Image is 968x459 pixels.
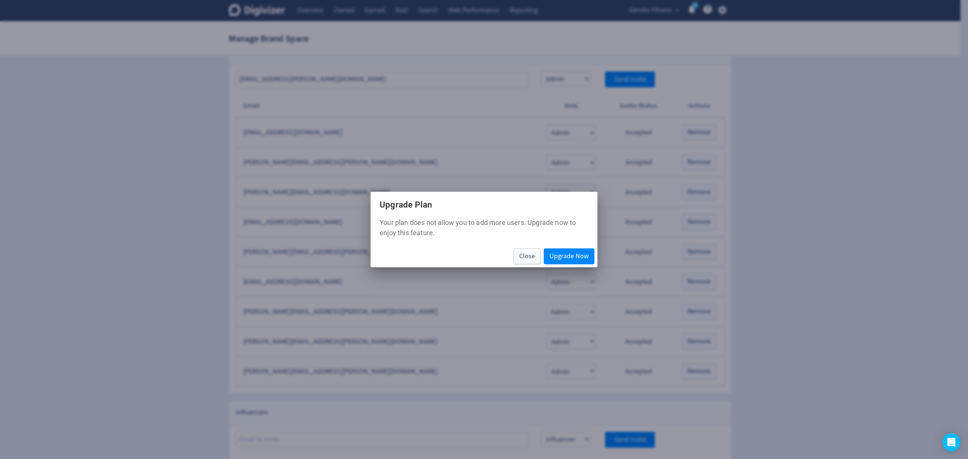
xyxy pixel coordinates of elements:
[380,217,588,238] p: Your plan does not allow you to add more users. Upgrade now to enjoy this feature.
[371,192,597,217] h2: Upgrade Plan
[513,248,541,264] button: Close
[519,253,535,260] span: Close
[549,253,589,260] span: Upgrade Now
[544,248,594,264] button: Upgrade Now
[942,433,960,451] div: Open Intercom Messenger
